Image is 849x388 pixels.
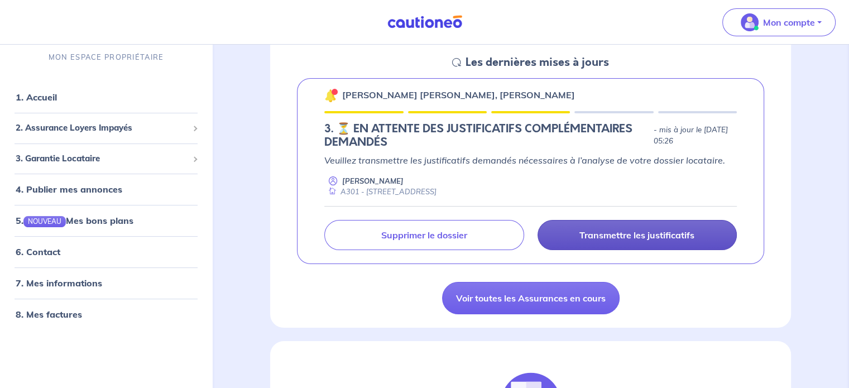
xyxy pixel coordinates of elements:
div: 7. Mes informations [4,272,208,295]
p: MON ESPACE PROPRIÉTAIRE [49,52,164,63]
a: 5.NOUVEAUMes bons plans [16,215,133,227]
img: Cautioneo [383,15,467,29]
span: 3. Garantie Locataire [16,152,188,165]
img: 🔔 [324,89,338,102]
a: 1. Accueil [16,92,57,103]
div: 8. Mes factures [4,304,208,326]
div: 4. Publier mes annonces [4,179,208,201]
p: Supprimer le dossier [381,229,467,241]
img: illu_account_valid_menu.svg [741,13,759,31]
h5: 3. ⏳️️ EN ATTENTE DES JUSTIFICATIFS COMPLÉMENTAIRES DEMANDÉS [324,122,649,149]
a: Voir toutes les Assurances en cours [442,282,620,314]
div: A301 - [STREET_ADDRESS] [324,186,437,197]
div: state: DOCUMENTS-INCOMPLETE, Context: LESS-THAN-20-DAYS,CHOOSE-CERTIFICATE,RELATIONSHIP,LESSOR-DO... [324,122,737,149]
div: 3. Garantie Locataire [4,148,208,170]
h5: Les dernières mises à jours [466,56,609,69]
a: 4. Publier mes annonces [16,184,122,195]
a: Supprimer le dossier [324,220,524,250]
p: Veuillez transmettre les justificatifs demandés nécessaires à l’analyse de votre dossier locataire. [324,154,737,167]
div: 1. Accueil [4,87,208,109]
p: [PERSON_NAME] [PERSON_NAME], [PERSON_NAME] [342,88,575,102]
a: 7. Mes informations [16,278,102,289]
div: 2. Assurance Loyers Impayés [4,118,208,140]
p: - mis à jour le [DATE] 05:26 [654,124,737,147]
a: 6. Contact [16,247,60,258]
a: 8. Mes factures [16,309,82,320]
p: Transmettre les justificatifs [579,229,694,241]
button: illu_account_valid_menu.svgMon compte [722,8,836,36]
a: Transmettre les justificatifs [538,220,737,250]
div: 6. Contact [4,241,208,264]
span: 2. Assurance Loyers Impayés [16,122,188,135]
div: 5.NOUVEAUMes bons plans [4,210,208,232]
p: Mon compte [763,16,815,29]
p: [PERSON_NAME] [342,176,404,186]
